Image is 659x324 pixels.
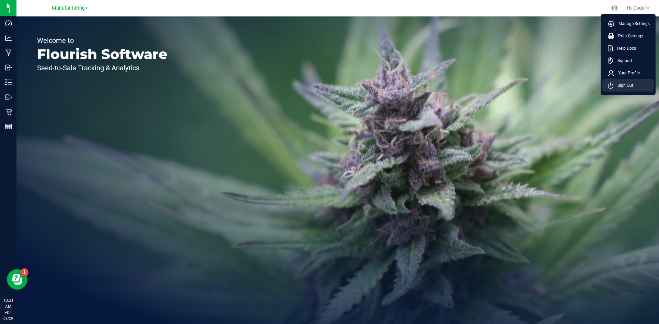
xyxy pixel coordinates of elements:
inline-svg: Analytics [5,35,12,41]
inline-svg: Inventory [5,79,12,86]
span: Hi, Coda! [627,5,646,11]
p: Flourish Software [37,47,167,61]
inline-svg: Manufacturing [5,49,12,56]
span: Sign Out [613,82,633,89]
span: Support [613,57,632,64]
p: Welcome to [37,37,167,44]
inline-svg: Inbound [5,64,12,71]
inline-svg: Outbound [5,94,12,100]
inline-svg: Reports [5,123,12,130]
p: Seed-to-Sale Tracking & Analytics [37,64,167,71]
span: Your Profile [614,70,640,76]
a: Help Docs [608,45,651,52]
li: Sign Out [602,79,654,92]
inline-svg: Retail [5,108,12,115]
span: Manufacturing [52,5,85,11]
iframe: Resource center [7,269,27,290]
span: Print Settings [614,33,643,39]
div: Manage settings [610,5,619,11]
span: Manage Settings [614,20,650,27]
iframe: Resource center unread badge [20,268,28,276]
span: Help Docs [613,45,636,52]
p: 08/20 [3,316,13,321]
a: Support [608,57,651,64]
inline-svg: Dashboard [5,20,12,27]
p: 10:31 AM EDT [3,297,13,316]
